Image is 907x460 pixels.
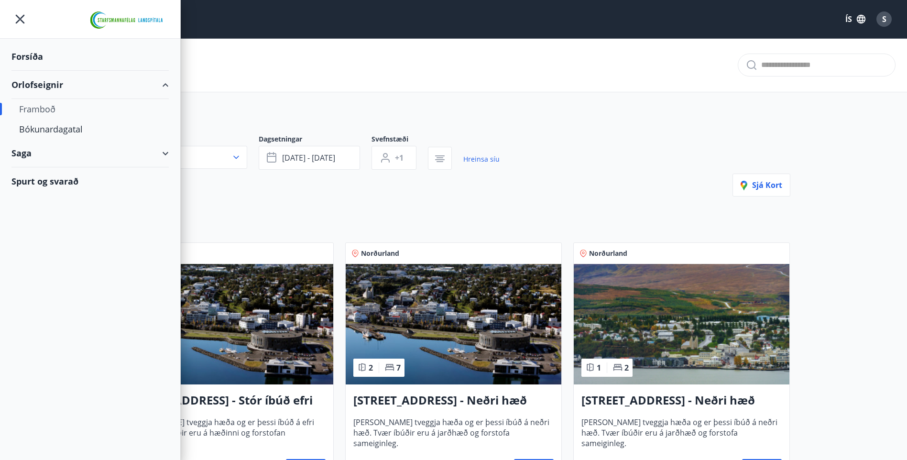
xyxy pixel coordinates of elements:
span: 2 [369,362,373,373]
button: +1 [372,146,416,170]
span: +1 [395,153,404,163]
span: Norðurland [361,249,399,258]
div: Bókunardagatal [19,119,161,139]
img: union_logo [86,11,169,30]
div: Spurt og svarað [11,167,169,195]
button: ÍS [840,11,871,28]
span: 1 [597,362,601,373]
span: Norðurland [589,249,627,258]
span: Sjá kort [741,180,782,190]
button: menu [11,11,29,28]
button: S [873,8,896,31]
h3: [STREET_ADDRESS] - Neðri hæð íbúð 4 [581,392,782,409]
span: [PERSON_NAME] tveggja hæða og er þessi íbúð á efri hæð. Tvær íbúðir eru á hæðinni og forstofan sa... [125,417,326,449]
span: S [882,14,886,24]
h3: [STREET_ADDRESS] - Neðri hæð íbúð 3 [353,392,554,409]
div: Orlofseignir [11,71,169,99]
span: [PERSON_NAME] tveggja hæða og er þessi íbúð á neðri hæð. Tvær íbúðir eru á jarðhæð og forstofa sa... [353,417,554,449]
span: Svefnstæði [372,134,428,146]
button: Allt [117,146,247,169]
img: Paella dish [574,264,789,384]
h3: [STREET_ADDRESS] - Stór íbúð efri hæð íbúð 1 [125,392,326,409]
a: Hreinsa síu [463,149,500,170]
div: Forsíða [11,43,169,71]
div: Framboð [19,99,161,119]
span: Dagsetningar [259,134,372,146]
button: [DATE] - [DATE] [259,146,360,170]
img: Paella dish [346,264,561,384]
button: Sjá kort [732,174,790,197]
span: 2 [624,362,629,373]
span: 7 [396,362,401,373]
span: [DATE] - [DATE] [282,153,335,163]
span: [PERSON_NAME] tveggja hæða og er þessi íbúð á neðri hæð. Tvær íbúðir eru á jarðhæð og forstofa sa... [581,417,782,449]
img: Paella dish [118,264,333,384]
span: Svæði [117,134,259,146]
div: Saga [11,139,169,167]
